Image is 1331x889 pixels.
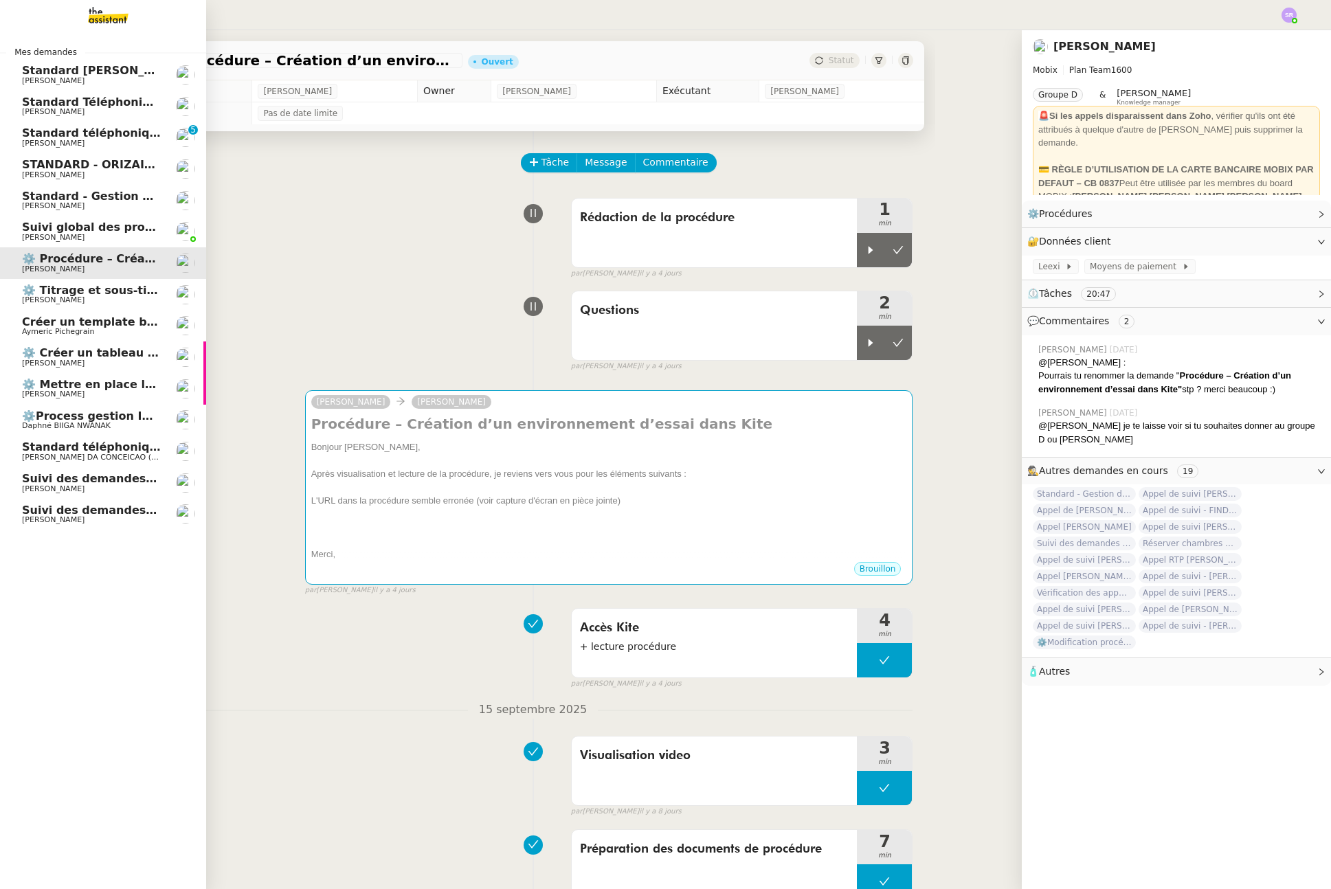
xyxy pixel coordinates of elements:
[1022,458,1331,484] div: 🕵️Autres demandes en cours 19
[22,504,325,517] span: Suivi des demandes / procédures en cours Mobix
[1090,260,1181,273] span: Moyens de paiement
[176,254,195,273] img: users%2FW4OQjB9BRtYK2an7yusO0WsYLsD3%2Favatar%2F28027066-518b-424c-8476-65f2e549ac29
[1038,369,1320,396] div: Pourrais tu renommer la demande "
[1139,619,1242,633] span: Appel de suivi - [PERSON_NAME]
[1049,111,1211,121] strong: Si les appels disparaissent dans Zoho
[311,440,907,454] div: Bonjour [PERSON_NAME],
[571,806,583,818] span: par
[22,64,185,77] span: Standard [PERSON_NAME]
[22,221,276,234] span: Suivi global des procédures - Gestion PM
[176,442,195,461] img: users%2FhitvUqURzfdVsA8TDJwjiRfjLnH2%2Favatar%2Flogo-thermisure.png
[1033,586,1136,600] span: Vérification des appels sortants - septembre 2025
[159,54,457,67] span: ⚙️ Procédure – Création d’un environnement d’essai dans Kit
[1038,164,1314,188] strong: 💳 RÈGLE D’UTILISATION DE LA CARTE BANCAIRE MOBIX PAR DEFAUT – CB 0837
[857,612,912,629] span: 4
[580,639,849,655] span: + lecture procédure
[176,222,195,241] img: users%2FoFdbodQ3TgNoWt9kP3GXAs5oaCq1%2Favatar%2Fprofile-pic.png
[412,396,491,408] a: [PERSON_NAME]
[1022,280,1331,307] div: ⏲️Tâches 20:47
[1069,65,1111,75] span: Plan Team
[418,80,491,102] td: Owner
[22,409,308,423] span: ⚙️Process gestion Images pour le site Line Up
[1227,191,1302,201] strong: [PERSON_NAME]
[857,201,912,218] span: 1
[541,155,570,170] span: Tâche
[571,268,583,280] span: par
[373,585,415,596] span: il y a 4 jours
[22,252,401,265] span: ⚙️ Procédure – Création d’un environnement d’essai dans Kit
[1039,315,1109,326] span: Commentaires
[857,756,912,768] span: min
[1150,191,1224,201] strong: [PERSON_NAME]
[176,285,195,304] img: users%2FYQzvtHxFwHfgul3vMZmAPOQmiRm1%2Favatar%2Fbenjamin-delahaye_m.png
[1022,658,1331,685] div: 🧴Autres
[1038,260,1065,273] span: Leexi
[521,153,578,172] button: Tâche
[22,233,85,242] span: [PERSON_NAME]
[580,300,849,321] span: Questions
[1139,537,1242,550] span: Réserver chambres et parking à Résidence Aixoise
[176,504,195,524] img: users%2FW4OQjB9BRtYK2an7yusO0WsYLsD3%2Favatar%2F28027066-518b-424c-8476-65f2e549ac29
[482,58,513,66] div: Ouvert
[1038,344,1110,356] span: [PERSON_NAME]
[1027,666,1070,677] span: 🧴
[1033,88,1083,102] nz-tag: Groupe D
[860,564,896,574] span: Brouillon
[1027,315,1140,326] span: 💬
[1038,163,1315,230] div: Peut être utilisée par les membres du board MOBIX : , , , ou par les éventuels délégués des perso...
[571,678,682,690] small: [PERSON_NAME]
[1033,570,1136,583] span: Appel [PERSON_NAME] OPP7264 - CERFRANCE RHÔNE & LYON - FORMATION OPCO
[22,484,85,493] span: [PERSON_NAME]
[1110,344,1141,356] span: [DATE]
[1117,99,1181,106] span: Knowledge manager
[22,295,85,304] span: [PERSON_NAME]
[577,153,635,172] button: Message
[639,678,681,690] span: il y a 4 jours
[571,268,682,280] small: [PERSON_NAME]
[176,65,195,85] img: users%2FfjlNmCTkLiVoA3HQjY3GA5JXGxb2%2Favatar%2Fstarofservice_97480retdsc0392.png
[22,190,379,203] span: Standard - Gestion des appels entrants - septembre 2025
[1110,407,1141,419] span: [DATE]
[188,125,198,135] nz-badge-sup: 5
[502,85,571,98] span: [PERSON_NAME]
[22,201,85,210] span: [PERSON_NAME]
[176,379,195,398] img: users%2FrZ9hsAwvZndyAxvpJrwIinY54I42%2Favatar%2FChatGPT%20Image%201%20aou%CC%82t%202025%2C%2011_1...
[580,207,849,228] span: Rédaction de la procédure
[1081,287,1116,301] nz-tag: 20:47
[571,678,583,690] span: par
[1039,288,1072,299] span: Tâches
[857,833,912,850] span: 7
[1139,553,1242,567] span: Appel RTP [PERSON_NAME][GEOGRAPHIC_DATA]
[176,159,195,179] img: users%2FC9SBsJ0duuaSgpQFj5LgoEX8n0o2%2Favatar%2Fec9d51b8-9413-4189-adfb-7be4d8c96a3c
[1027,206,1099,222] span: ⚙️
[311,396,391,408] a: [PERSON_NAME]
[263,106,337,120] span: Pas de date limite
[1139,603,1242,616] span: Appel de [PERSON_NAME] - STARTC
[1033,537,1136,550] span: Suivi des demandes / procédures en cours Mobix
[176,191,195,210] img: users%2FW4OQjB9BRtYK2an7yusO0WsYLsD3%2Favatar%2F28027066-518b-424c-8476-65f2e549ac29
[1139,570,1242,583] span: Appel de suivi - [PERSON_NAME] - TDX
[22,346,251,359] span: ⚙️ Créer un tableau de bord mensuel
[656,80,759,102] td: Exécutant
[1039,208,1093,219] span: Procédures
[571,361,583,372] span: par
[857,311,912,323] span: min
[643,155,708,170] span: Commentaire
[580,745,849,766] span: Visualisation video
[1139,586,1242,600] span: Appel de suivi [PERSON_NAME] - EKIPEO GROUP
[571,806,682,818] small: [PERSON_NAME]
[22,421,111,430] span: Daphné BIIGA NWANAK
[22,107,85,116] span: [PERSON_NAME]
[1033,504,1136,517] span: Appel de [PERSON_NAME] TRANSIT
[1117,88,1191,106] app-user-label: Knowledge manager
[639,806,681,818] span: il y a 8 jours
[1072,191,1147,201] strong: [PERSON_NAME]
[639,361,681,372] span: il y a 4 jours
[585,155,627,170] span: Message
[1022,228,1331,255] div: 🔐Données client
[22,327,94,336] span: Aymeric Pichegrain
[1099,88,1106,106] span: &
[6,45,85,59] span: Mes demandes
[1038,109,1315,150] div: , vérifier qu'ils ont été attribués à quelque d'autre de [PERSON_NAME] puis supprimer la demande.
[1033,619,1136,633] span: Appel de suivi [PERSON_NAME] - IZI SAFETY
